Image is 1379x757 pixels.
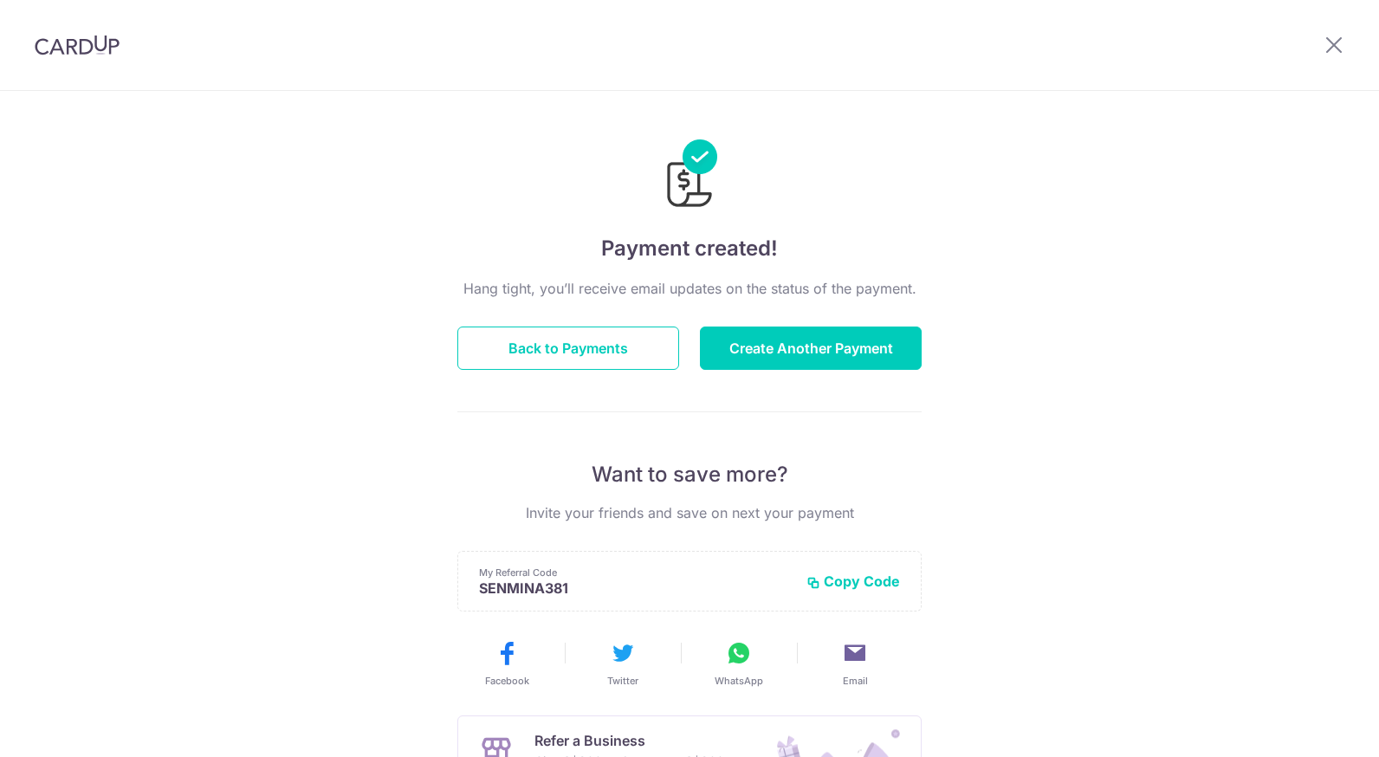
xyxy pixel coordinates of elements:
p: My Referral Code [479,566,793,579]
img: Payments [662,139,717,212]
button: WhatsApp [688,639,790,688]
span: Email [843,674,868,688]
button: Copy Code [806,573,900,590]
img: CardUp [35,35,120,55]
p: Refer a Business [534,730,724,751]
button: Back to Payments [457,327,679,370]
button: Twitter [572,639,674,688]
p: Invite your friends and save on next your payment [457,502,922,523]
button: Facebook [456,639,558,688]
p: SENMINA381 [479,579,793,597]
span: Facebook [485,674,529,688]
h4: Payment created! [457,233,922,264]
button: Email [804,639,906,688]
span: Twitter [607,674,638,688]
button: Create Another Payment [700,327,922,370]
p: Hang tight, you’ll receive email updates on the status of the payment. [457,278,922,299]
span: WhatsApp [715,674,763,688]
p: Want to save more? [457,461,922,488]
